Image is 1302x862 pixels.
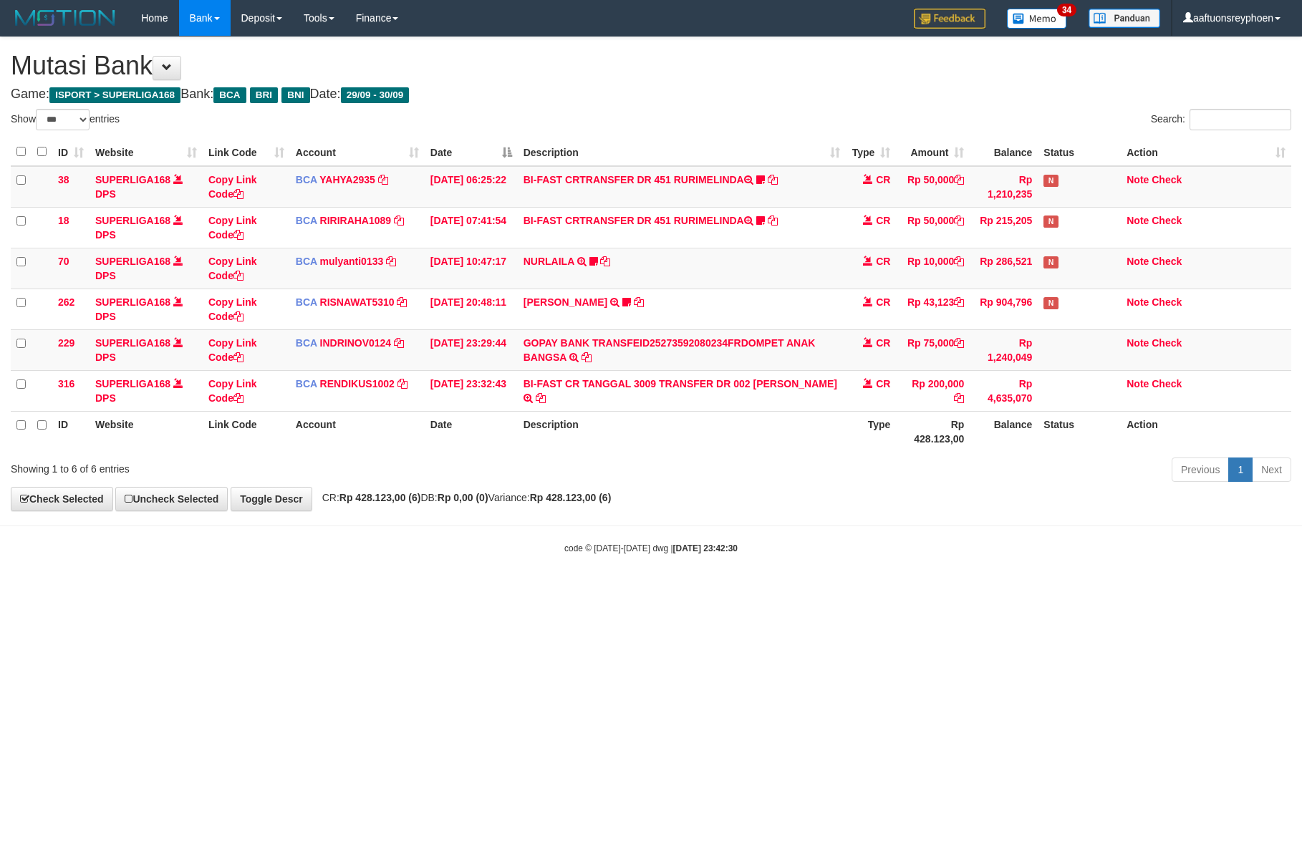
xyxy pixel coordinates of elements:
[290,138,425,166] th: Account: activate to sort column ascending
[954,174,964,185] a: Copy Rp 50,000 to clipboard
[95,174,170,185] a: SUPERLIGA168
[876,378,890,389] span: CR
[425,248,518,289] td: [DATE] 10:47:17
[536,392,546,404] a: Copy BI-FAST CR TANGGAL 3009 TRANSFER DR 002 BACHTIAR RIFAI to clipboard
[378,174,388,185] a: Copy YAHYA2935 to clipboard
[1127,174,1149,185] a: Note
[320,337,392,349] a: INDRINOV0124
[115,487,228,511] a: Uncheck Selected
[1121,411,1291,452] th: Action
[896,411,970,452] th: Rp 428.123,00
[58,337,74,349] span: 229
[970,138,1038,166] th: Balance
[1121,138,1291,166] th: Action: activate to sort column ascending
[673,543,738,553] strong: [DATE] 23:42:30
[876,215,890,226] span: CR
[425,138,518,166] th: Date: activate to sort column descending
[320,296,395,308] a: RISNAWAT5310
[1152,256,1182,267] a: Check
[530,492,612,503] strong: Rp 428.123,00 (6)
[425,207,518,248] td: [DATE] 07:41:54
[524,378,837,389] a: BI-FAST CR TANGGAL 3009 TRANSFER DR 002 [PERSON_NAME]
[90,166,203,208] td: DPS
[970,248,1038,289] td: Rp 286,521
[896,370,970,411] td: Rp 200,000
[250,87,278,103] span: BRI
[1057,4,1076,16] span: 34
[600,256,610,267] a: Copy NURLAILA to clipboard
[896,289,970,329] td: Rp 43,123
[914,9,985,29] img: Feedback.jpg
[290,411,425,452] th: Account
[896,329,970,370] td: Rp 75,000
[90,138,203,166] th: Website: activate to sort column ascending
[1228,457,1253,482] a: 1
[1152,215,1182,226] a: Check
[1252,457,1291,482] a: Next
[203,411,290,452] th: Link Code
[320,256,384,267] a: mulyanti0133
[524,296,607,308] a: [PERSON_NAME]
[320,215,392,226] a: RIRIRAHA1089
[11,87,1291,102] h4: Game: Bank: Date:
[846,138,896,166] th: Type: activate to sort column ascending
[90,248,203,289] td: DPS
[1151,109,1291,130] label: Search:
[95,256,170,267] a: SUPERLIGA168
[1152,378,1182,389] a: Check
[36,109,90,130] select: Showentries
[954,215,964,226] a: Copy Rp 50,000 to clipboard
[58,378,74,389] span: 316
[425,370,518,411] td: [DATE] 23:32:43
[1127,215,1149,226] a: Note
[425,289,518,329] td: [DATE] 20:48:11
[296,215,317,226] span: BCA
[518,166,847,208] td: BI-FAST CRTRANSFER DR 451 RURIMELINDA
[425,166,518,208] td: [DATE] 06:25:22
[438,492,488,503] strong: Rp 0,00 (0)
[970,329,1038,370] td: Rp 1,240,049
[341,87,410,103] span: 29/09 - 30/09
[95,337,170,349] a: SUPERLIGA168
[90,411,203,452] th: Website
[58,174,69,185] span: 38
[11,456,532,476] div: Showing 1 to 6 of 6 entries
[90,329,203,370] td: DPS
[1127,337,1149,349] a: Note
[1007,9,1067,29] img: Button%20Memo.svg
[213,87,246,103] span: BCA
[518,138,847,166] th: Description: activate to sort column ascending
[208,378,257,404] a: Copy Link Code
[208,337,257,363] a: Copy Link Code
[11,52,1291,80] h1: Mutasi Bank
[970,289,1038,329] td: Rp 904,796
[954,256,964,267] a: Copy Rp 10,000 to clipboard
[1172,457,1229,482] a: Previous
[386,256,396,267] a: Copy mulyanti0133 to clipboard
[95,215,170,226] a: SUPERLIGA168
[564,543,738,553] small: code © [DATE]-[DATE] dwg |
[1152,174,1182,185] a: Check
[768,215,778,226] a: Copy BI-FAST CRTRANSFER DR 451 RURIMELINDA to clipboard
[1127,296,1149,308] a: Note
[281,87,309,103] span: BNI
[970,411,1038,452] th: Balance
[518,411,847,452] th: Description
[970,370,1038,411] td: Rp 4,635,070
[970,166,1038,208] td: Rp 1,210,235
[315,492,612,503] span: CR: DB: Variance:
[397,378,408,389] a: Copy RENDIKUS1002 to clipboard
[11,487,113,511] a: Check Selected
[49,87,180,103] span: ISPORT > SUPERLIGA168
[1043,215,1058,228] span: Has Note
[425,329,518,370] td: [DATE] 23:29:44
[524,337,816,363] a: GOPAY BANK TRANSFEID25273592080234FRDOMPET ANAK BANGSA
[896,207,970,248] td: Rp 50,000
[208,215,257,241] a: Copy Link Code
[319,174,375,185] a: YAHYA2935
[954,296,964,308] a: Copy Rp 43,123 to clipboard
[11,109,120,130] label: Show entries
[896,248,970,289] td: Rp 10,000
[95,296,170,308] a: SUPERLIGA168
[634,296,644,308] a: Copy YOSI EFENDI to clipboard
